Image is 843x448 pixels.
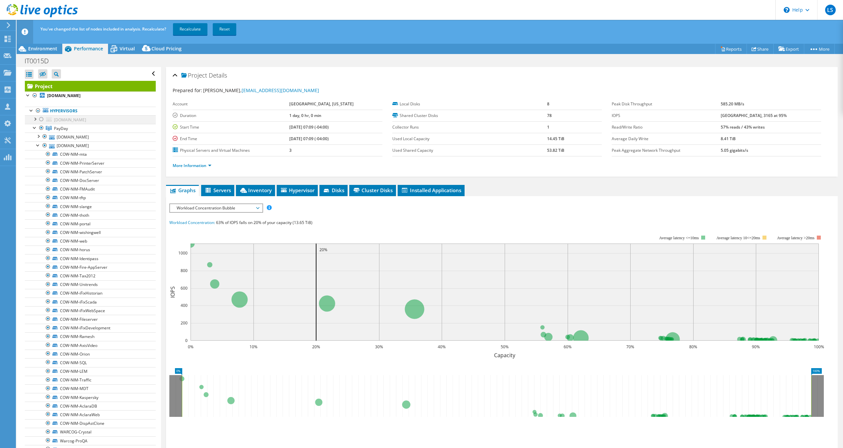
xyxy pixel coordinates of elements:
[181,285,188,291] text: 600
[401,187,461,194] span: Installed Applications
[721,124,765,130] b: 57% reads / 43% writes
[721,101,744,107] b: 585.20 MB/s
[612,136,721,142] label: Average Daily Write
[375,344,383,350] text: 30%
[181,320,188,326] text: 200
[25,237,156,246] a: COW-NIM-web
[289,101,354,107] b: [GEOGRAPHIC_DATA], [US_STATE]
[392,124,547,131] label: Collector Runs
[25,280,156,289] a: COW-NIM-Unitrends
[784,7,790,13] svg: \n
[25,306,156,315] a: COW-NIM-iFixWebSpace
[173,101,289,107] label: Account
[612,124,721,131] label: Read/Write Ratio
[659,236,699,240] tspan: Average latency <=10ms
[25,202,156,211] a: COW-NIM-slange
[312,344,320,350] text: 20%
[25,91,156,100] a: [DOMAIN_NAME]
[752,344,760,350] text: 90%
[319,247,327,252] text: 20%
[547,113,552,118] b: 78
[717,236,760,240] tspan: Average latency 10<=20ms
[25,211,156,219] a: COW-NIM-thoth
[25,167,156,176] a: COW-NIM-PatchServer
[22,57,59,65] h1: IT0015D
[250,344,257,350] text: 10%
[392,112,547,119] label: Shared Cluster Disks
[173,112,289,119] label: Duration
[239,187,272,194] span: Inventory
[25,428,156,436] a: WARCOG-Crystal
[25,350,156,358] a: COW-NIM-Orion
[25,159,156,167] a: COW-NIM-PrinterServer
[173,124,289,131] label: Start Time
[721,113,787,118] b: [GEOGRAPHIC_DATA], 3165 at 95%
[25,254,156,263] a: COW-NIM-Identipass
[181,268,188,273] text: 800
[825,5,836,15] span: LS
[626,344,634,350] text: 70%
[25,419,156,428] a: COW-NIM-DispAstClone
[25,228,156,237] a: COW-NIM-wishingwell
[25,81,156,91] a: Project
[547,147,564,153] b: 53.82 TiB
[25,376,156,384] a: COW-NIM-Traffic
[547,124,549,130] b: 1
[25,263,156,271] a: COW-NIM-Fire-AppServer
[773,44,804,54] a: Export
[204,187,231,194] span: Servers
[612,147,721,154] label: Peak Aggregate Network Throughput
[188,344,194,350] text: 0%
[25,246,156,254] a: COW-NIM-horus
[40,26,166,32] span: You've changed the list of nodes included in analysis. Recalculate?
[392,101,547,107] label: Local Disks
[169,220,215,225] span: Workload Concentration:
[25,115,156,124] a: [DOMAIN_NAME]
[747,44,774,54] a: Share
[25,298,156,306] a: COW-NIM-iFixScada
[721,136,736,141] b: 8.41 TiB
[353,187,393,194] span: Cluster Disks
[25,176,156,185] a: COW-NIM-DocServer
[25,384,156,393] a: COW-NIM-MDT
[120,45,135,52] span: Virtual
[151,45,182,52] span: Cloud Pricing
[25,358,156,367] a: COW-NIM-SQL
[392,136,547,142] label: Used Local Capacity
[814,344,824,350] text: 100%
[715,44,747,54] a: Reports
[25,194,156,202] a: COW-NIM-tftp
[173,147,289,154] label: Physical Servers and Virtual Machines
[438,344,446,350] text: 40%
[25,133,156,141] a: [DOMAIN_NAME]
[203,87,319,93] span: [PERSON_NAME],
[169,286,176,298] text: IOPS
[54,117,86,123] span: [DOMAIN_NAME]
[25,410,156,419] a: COW-NIM-AclaraWeb
[173,23,207,35] a: Recalculate
[547,136,564,141] b: 14.45 TiB
[494,352,516,359] text: Capacity
[25,315,156,323] a: COW-NIM-Fileserver
[289,124,329,130] b: [DATE] 07:09 (-04:00)
[242,87,319,93] a: [EMAIL_ADDRESS][DOMAIN_NAME]
[323,187,344,194] span: Disks
[185,338,188,343] text: 0
[173,163,211,168] a: More Information
[25,393,156,402] a: COW-NIM-Kaspersky
[25,150,156,159] a: COW-NIM-mta
[25,141,156,150] a: [DOMAIN_NAME]
[721,147,748,153] b: 5.05 gigabits/s
[689,344,697,350] text: 80%
[25,402,156,410] a: COW-NIM-AclaraDB
[25,332,156,341] a: COW-NIM-Ramesh
[178,250,188,256] text: 1000
[25,324,156,332] a: COW-NIM-iFixDevelopment
[289,113,321,118] b: 1 day, 0 hr, 0 min
[25,185,156,194] a: COW-NIM-FMAudit
[612,101,721,107] label: Peak Disk Throughput
[173,136,289,142] label: End Time
[280,187,314,194] span: Hypervisor
[209,71,227,79] span: Details
[25,124,156,133] a: PayDay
